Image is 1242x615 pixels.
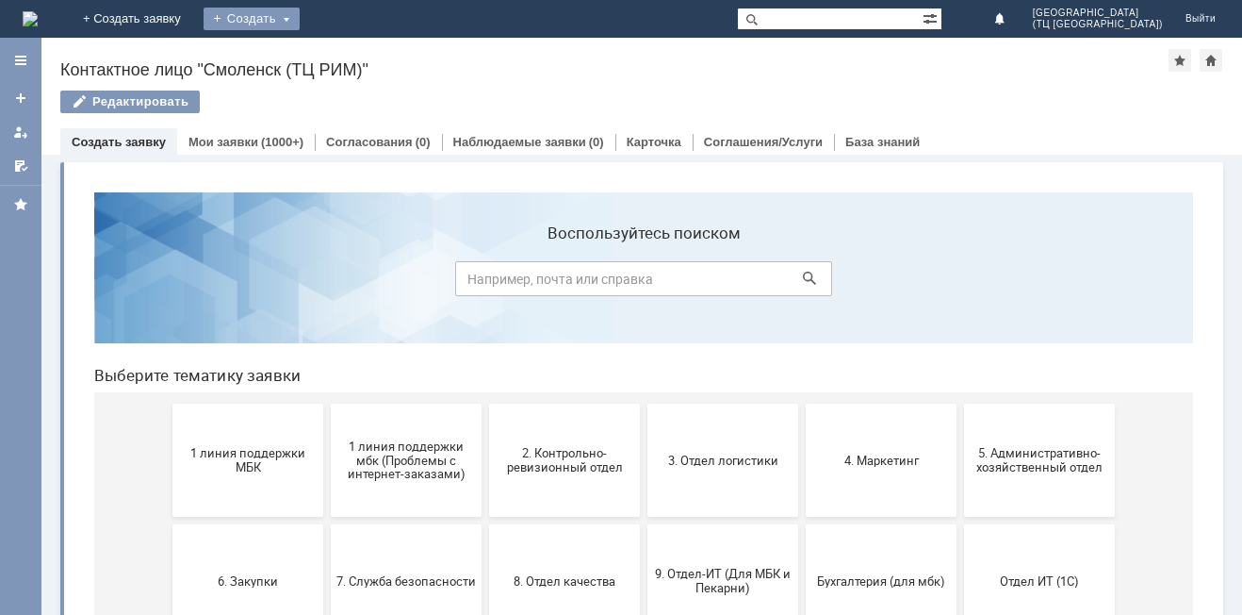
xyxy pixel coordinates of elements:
button: 8. Отдел качества [410,347,561,460]
div: (1000+) [261,135,303,149]
a: База знаний [845,135,920,149]
input: Например, почта или справка [376,84,753,119]
div: (0) [416,135,431,149]
div: Создать [204,8,300,30]
button: 4. Маркетинг [727,226,877,340]
button: 6. Закупки [93,347,244,460]
div: (0) [589,135,604,149]
span: 8. Отдел качества [416,396,555,410]
span: 6. Закупки [99,396,238,410]
a: Наблюдаемые заявки [453,135,586,149]
button: 7. Служба безопасности [252,347,402,460]
span: 7. Служба безопасности [257,396,397,410]
span: 1 линия поддержки МБК [99,269,238,297]
span: [PERSON_NAME]. Услуги ИТ для МБК (оформляет L1) [891,503,1030,545]
a: Мои согласования [6,151,36,181]
button: Финансовый отдел [410,468,561,581]
span: Расширенный поиск [923,8,941,26]
button: Отдел-ИТ (Офис) [252,468,402,581]
span: 4. Маркетинг [732,275,872,290]
button: 1 линия поддержки МБК [93,226,244,340]
a: Соглашения/Услуги [704,135,823,149]
span: Финансовый отдел [416,517,555,531]
span: Бухгалтерия (для мбк) [732,396,872,410]
a: Создать заявку [72,135,166,149]
button: Отдел-ИТ (Битрикс24 и CRM) [93,468,244,581]
a: Карточка [627,135,681,149]
div: Сделать домашней страницей [1200,49,1222,72]
header: Выберите тематику заявки [15,189,1114,208]
span: 3. Отдел логистики [574,275,713,290]
span: 2. Контрольно-ревизионный отдел [416,269,555,297]
a: Мои заявки [6,117,36,147]
button: 1 линия поддержки мбк (Проблемы с интернет-заказами) [252,226,402,340]
span: 5. Административно-хозяйственный отдел [891,269,1030,297]
label: Воспользуйтесь поиском [376,46,753,65]
button: [PERSON_NAME]. Услуги ИТ для МБК (оформляет L1) [885,468,1036,581]
button: 9. Отдел-ИТ (Для МБК и Пекарни) [568,347,719,460]
button: 2. Контрольно-ревизионный отдел [410,226,561,340]
a: Перейти на домашнюю страницу [23,11,38,26]
button: Это соглашение не активно! [727,468,877,581]
a: Согласования [326,135,413,149]
span: Отдел-ИТ (Битрикс24 и CRM) [99,510,238,539]
span: (ТЦ [GEOGRAPHIC_DATA]) [1033,19,1163,30]
button: 3. Отдел логистики [568,226,719,340]
img: logo [23,11,38,26]
span: 9. Отдел-ИТ (Для МБК и Пекарни) [574,390,713,418]
a: Создать заявку [6,83,36,113]
span: Франчайзинг [574,517,713,531]
button: Отдел ИТ (1С) [885,347,1036,460]
a: Мои заявки [188,135,258,149]
button: Бухгалтерия (для мбк) [727,347,877,460]
button: Франчайзинг [568,468,719,581]
span: Это соглашение не активно! [732,510,872,539]
span: 1 линия поддержки мбк (Проблемы с интернет-заказами) [257,261,397,304]
button: 5. Административно-хозяйственный отдел [885,226,1036,340]
span: Отдел ИТ (1С) [891,396,1030,410]
span: [GEOGRAPHIC_DATA] [1033,8,1163,19]
div: Контактное лицо "Смоленск (ТЦ РИМ)" [60,60,1168,79]
div: Добавить в избранное [1168,49,1191,72]
span: Отдел-ИТ (Офис) [257,517,397,531]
